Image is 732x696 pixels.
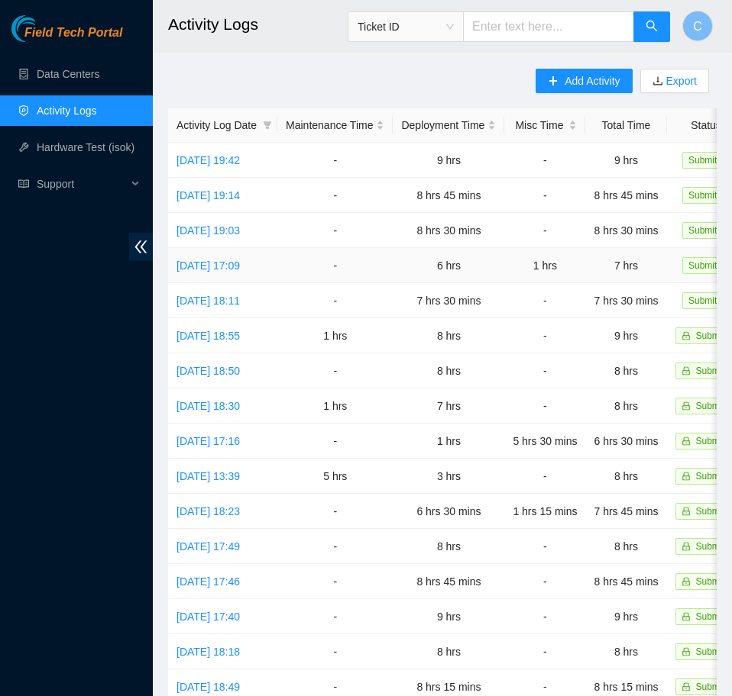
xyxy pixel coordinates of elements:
span: lock [682,401,691,411]
span: C [693,17,702,36]
a: [DATE] 17:16 [177,435,240,447]
td: 7 hrs 30 mins [393,283,504,318]
td: - [504,143,585,178]
span: lock [682,472,691,481]
td: - [504,599,585,634]
td: 6 hrs 30 mins [393,494,504,529]
a: [DATE] 18:23 [177,505,240,517]
span: plus [548,76,559,88]
img: Akamai Technologies [11,15,77,42]
span: lock [682,682,691,691]
span: lock [682,542,691,551]
span: lock [682,437,691,446]
td: 8 hrs 45 mins [393,564,504,599]
td: - [504,353,585,388]
td: 8 hrs 45 mins [585,178,666,213]
td: 1 hrs [393,424,504,459]
td: 7 hrs 30 mins [585,283,666,318]
a: [DATE] 18:30 [177,400,240,412]
a: Data Centers [37,68,99,80]
a: [DATE] 17:09 [177,259,240,272]
td: - [504,459,585,494]
span: lock [682,331,691,340]
td: 9 hrs [585,143,666,178]
td: - [277,213,393,248]
a: [DATE] 19:14 [177,189,240,201]
td: - [504,634,585,669]
span: lock [682,647,691,656]
td: 9 hrs [585,318,666,353]
a: Activity Logs [37,105,97,117]
td: 8 hrs 45 mins [585,564,666,599]
td: 8 hrs 30 mins [393,213,504,248]
td: - [504,178,585,213]
td: - [277,494,393,529]
a: Hardware Test (isok) [37,141,134,153]
a: [DATE] 17:40 [177,611,240,623]
a: [DATE] 19:03 [177,224,240,237]
td: 8 hrs [585,459,666,494]
a: [DATE] 13:39 [177,470,240,482]
td: - [277,143,393,178]
td: 9 hrs [393,599,504,634]
span: double-left [129,233,153,261]
td: - [504,388,585,424]
a: [DATE] 18:49 [177,681,240,693]
td: 8 hrs [393,634,504,669]
td: 1 hrs 15 mins [504,494,585,529]
td: - [277,178,393,213]
td: - [277,424,393,459]
td: 8 hrs [585,529,666,564]
td: 5 hrs [277,459,393,494]
td: 8 hrs [393,529,504,564]
td: 1 hrs [277,388,393,424]
td: 7 hrs [585,248,666,283]
a: [DATE] 18:11 [177,295,240,307]
a: [DATE] 18:18 [177,646,240,658]
span: lock [682,577,691,586]
span: search [646,20,658,34]
span: Field Tech Portal [24,26,122,40]
a: [DATE] 18:50 [177,365,240,377]
a: [DATE] 17:46 [177,575,240,588]
td: - [277,529,393,564]
span: read [18,179,29,189]
span: Support [37,169,127,199]
a: [DATE] 19:42 [177,154,240,166]
td: - [277,599,393,634]
td: 1 hrs [504,248,585,283]
button: C [682,11,713,41]
button: plusAdd Activity [536,69,632,93]
td: 8 hrs [585,634,666,669]
a: Export [663,75,697,87]
span: lock [682,366,691,375]
span: filter [263,121,272,130]
td: 7 hrs 45 mins [585,494,666,529]
a: [DATE] 18:55 [177,330,240,342]
span: lock [682,612,691,621]
td: 1 hrs [277,318,393,353]
a: [DATE] 17:49 [177,540,240,553]
td: 6 hrs 30 mins [585,424,666,459]
td: 3 hrs [393,459,504,494]
td: 9 hrs [585,599,666,634]
button: downloadExport [640,69,709,93]
td: - [277,283,393,318]
td: - [504,283,585,318]
td: 6 hrs [393,248,504,283]
td: 5 hrs 30 mins [504,424,585,459]
td: 9 hrs [393,143,504,178]
th: Total Time [585,108,666,143]
td: - [277,353,393,388]
span: lock [682,507,691,516]
span: Activity Log Date [177,117,257,134]
td: 8 hrs [393,318,504,353]
td: - [277,564,393,599]
td: 8 hrs 45 mins [393,178,504,213]
span: Ticket ID [358,15,454,38]
td: 7 hrs [393,388,504,424]
button: search [633,11,670,42]
span: download [653,76,663,88]
td: - [277,248,393,283]
span: Add Activity [565,72,620,89]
